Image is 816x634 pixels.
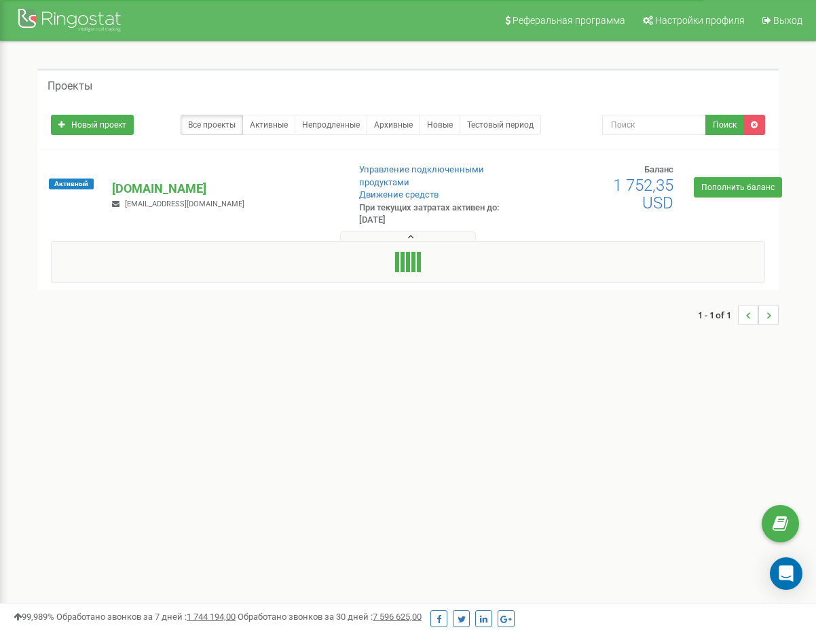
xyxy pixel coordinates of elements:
[187,612,236,622] u: 1 744 194,00
[613,176,673,212] span: 1 752,35 USD
[373,612,422,622] u: 7 596 625,00
[51,115,134,135] a: Новый проект
[644,164,673,174] span: Баланс
[773,15,802,26] span: Выход
[112,180,337,198] p: [DOMAIN_NAME]
[770,557,802,590] div: Open Intercom Messenger
[242,115,295,135] a: Активные
[359,189,439,200] a: Движение средств
[420,115,460,135] a: Новые
[49,179,94,189] span: Активный
[602,115,707,135] input: Поиск
[295,115,367,135] a: Непродленные
[48,80,92,92] h5: Проекты
[359,202,523,227] p: При текущих затратах активен до: [DATE]
[359,164,484,187] a: Управление подключенными продуктами
[655,15,745,26] span: Настройки профиля
[513,15,625,26] span: Реферальная программа
[698,291,779,339] nav: ...
[56,612,236,622] span: Обработано звонков за 7 дней :
[460,115,541,135] a: Тестовый период
[14,612,54,622] span: 99,989%
[694,177,782,198] a: Пополнить баланс
[367,115,420,135] a: Архивные
[238,612,422,622] span: Обработано звонков за 30 дней :
[181,115,243,135] a: Все проекты
[125,200,244,208] span: [EMAIL_ADDRESS][DOMAIN_NAME]
[705,115,744,135] button: Поиск
[698,305,738,325] span: 1 - 1 of 1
